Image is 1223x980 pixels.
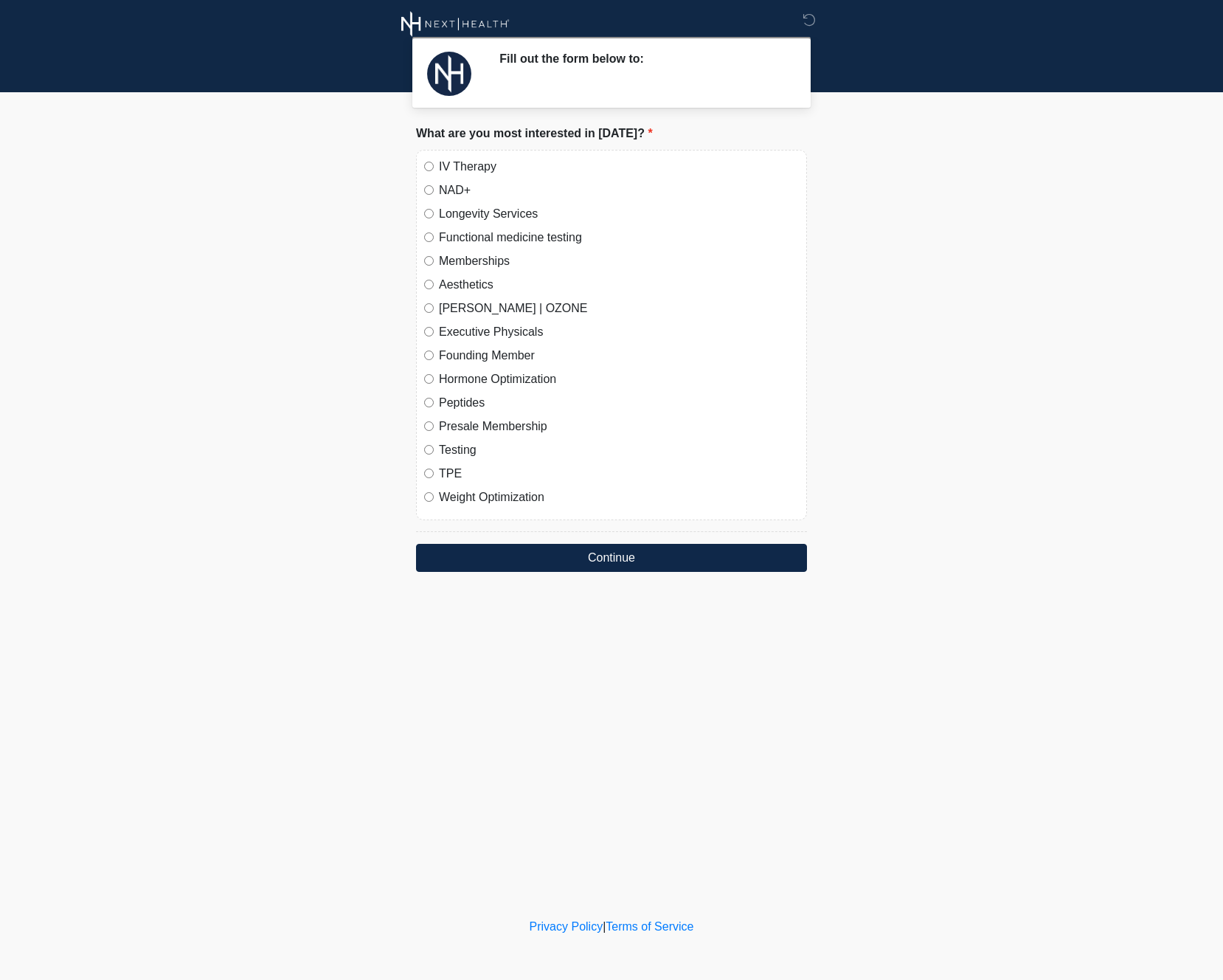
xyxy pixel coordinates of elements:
[439,229,799,246] label: Functional medicine testing
[439,370,799,388] label: Hormone Optimization
[439,489,799,506] label: Weight Optimization
[424,351,434,360] input: Founding Member
[439,347,799,365] label: Founding Member
[424,469,434,478] input: TPE
[424,445,434,455] input: Testing
[439,182,799,199] label: NAD+
[439,441,799,459] label: Testing
[424,398,434,407] input: Peptides
[439,300,799,317] label: [PERSON_NAME] | OZONE
[424,185,434,195] input: NAD+
[424,280,434,289] input: Aesthetics
[439,465,799,483] label: TPE
[439,323,799,341] label: Executive Physicals
[439,276,799,294] label: Aesthetics
[439,205,799,223] label: Longevity Services
[439,158,799,176] label: IV Therapy
[424,209,434,218] input: Longevity Services
[499,52,785,66] h2: Fill out the form below to:
[424,256,434,266] input: Memberships
[424,421,434,431] input: Presale Membership
[416,544,807,572] button: Continue
[424,162,434,171] input: IV Therapy
[427,52,471,96] img: Agent Avatar
[424,303,434,313] input: [PERSON_NAME] | OZONE
[606,920,693,933] a: Terms of Service
[401,11,510,37] img: Next Health Wellness Logo
[530,920,603,933] a: Privacy Policy
[439,394,799,412] label: Peptides
[439,252,799,270] label: Memberships
[416,125,653,142] label: What are you most interested in [DATE]?
[424,232,434,242] input: Functional medicine testing
[424,374,434,384] input: Hormone Optimization
[424,327,434,337] input: Executive Physicals
[424,492,434,502] input: Weight Optimization
[439,418,799,435] label: Presale Membership
[603,920,606,933] a: |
